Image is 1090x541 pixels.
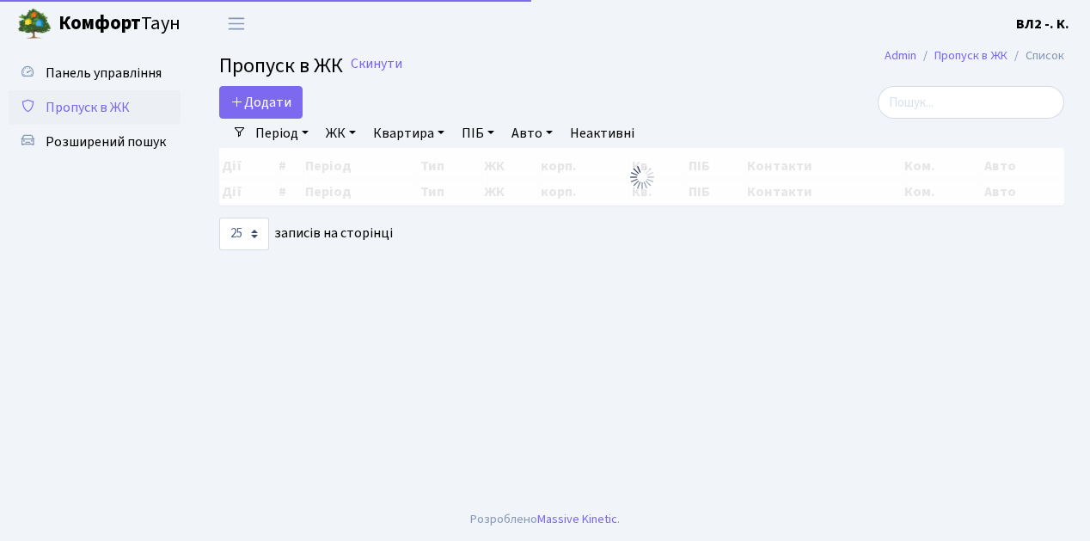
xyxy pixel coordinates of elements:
a: Скинути [351,56,402,72]
a: Admin [885,46,916,65]
a: Пропуск в ЖК [9,90,181,125]
a: Пропуск в ЖК [934,46,1007,65]
img: Обробка... [628,163,656,191]
span: Таун [58,9,181,39]
a: Період [248,119,315,148]
input: Пошук... [878,86,1064,119]
b: ВЛ2 -. К. [1016,15,1069,34]
label: записів на сторінці [219,218,393,250]
b: Комфорт [58,9,141,37]
a: Розширений пошук [9,125,181,159]
a: Неактивні [563,119,641,148]
a: ПІБ [455,119,501,148]
span: Панель управління [46,64,162,83]
li: Список [1007,46,1064,65]
span: Розширений пошук [46,132,166,151]
a: Massive Kinetic [537,510,617,528]
div: Розроблено . [470,510,620,529]
a: ВЛ2 -. К. [1016,14,1069,34]
a: Авто [505,119,560,148]
span: Пропуск в ЖК [46,98,130,117]
span: Пропуск в ЖК [219,51,343,81]
nav: breadcrumb [859,38,1090,74]
a: Додати [219,86,303,119]
select: записів на сторінці [219,218,269,250]
a: Панель управління [9,56,181,90]
img: logo.png [17,7,52,41]
button: Переключити навігацію [215,9,258,38]
span: Додати [230,93,291,112]
a: ЖК [319,119,363,148]
a: Квартира [366,119,451,148]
